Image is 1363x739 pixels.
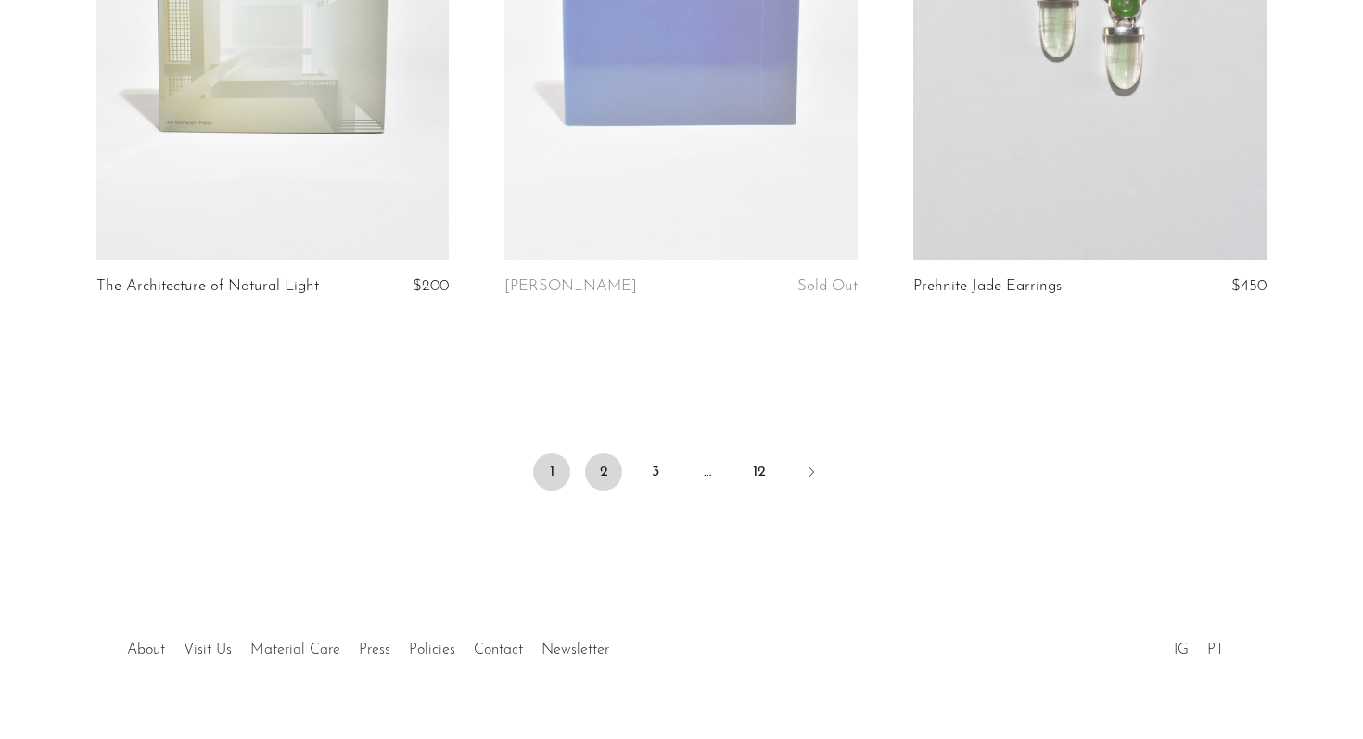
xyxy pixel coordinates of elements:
[127,643,165,657] a: About
[1231,278,1267,294] span: $450
[474,643,523,657] a: Contact
[585,453,622,491] a: 2
[1207,643,1224,657] a: PT
[118,628,618,663] ul: Quick links
[913,278,1062,295] a: Prehnite Jade Earrings
[637,453,674,491] a: 3
[409,643,455,657] a: Policies
[533,453,570,491] span: 1
[250,643,340,657] a: Material Care
[359,643,390,657] a: Press
[96,278,319,295] a: The Architecture of Natural Light
[741,453,778,491] a: 12
[793,453,830,494] a: Next
[1165,628,1233,663] ul: Social Medias
[184,643,232,657] a: Visit Us
[797,278,858,294] span: Sold Out
[504,278,637,295] a: [PERSON_NAME]
[1174,643,1189,657] a: IG
[689,453,726,491] span: …
[413,278,449,294] span: $200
